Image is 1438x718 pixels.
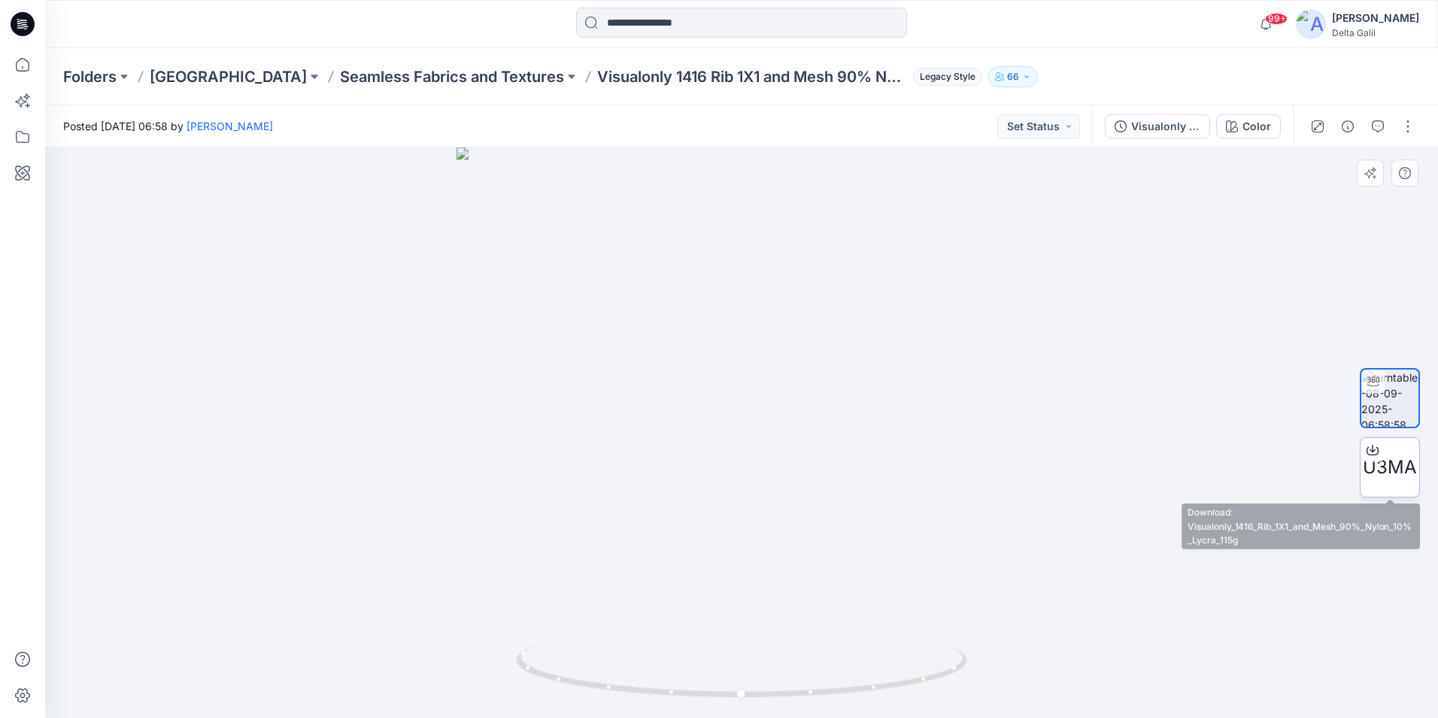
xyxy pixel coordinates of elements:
[988,66,1038,87] button: 66
[1216,114,1281,138] button: Color
[1296,9,1326,39] img: avatar
[340,66,564,87] a: Seamless Fabrics and Textures
[150,66,307,87] a: [GEOGRAPHIC_DATA]
[597,66,907,87] p: Visualonly 1416 Rib 1X1 and Mesh 90% Nylon 10% Lycra 115g
[1265,13,1288,25] span: 99+
[1361,370,1418,427] img: turntable-08-09-2025-06:58:58
[1007,68,1019,85] p: 66
[1131,118,1200,135] div: Visualonly 1416 Rib 1X1 and Mesh 90% Nylon 10% Lycra 115g
[907,66,982,87] button: Legacy Style
[1336,114,1360,138] button: Details
[1332,27,1419,38] div: Delta Galil
[1242,118,1271,135] div: Color
[1332,9,1419,27] div: [PERSON_NAME]
[1363,454,1417,481] span: U3MA
[1105,114,1210,138] button: Visualonly 1416 Rib 1X1 and Mesh 90% Nylon 10% Lycra 115g
[913,68,982,86] span: Legacy Style
[187,120,273,132] a: [PERSON_NAME]
[63,66,117,87] a: Folders
[63,118,273,134] span: Posted [DATE] 06:58 by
